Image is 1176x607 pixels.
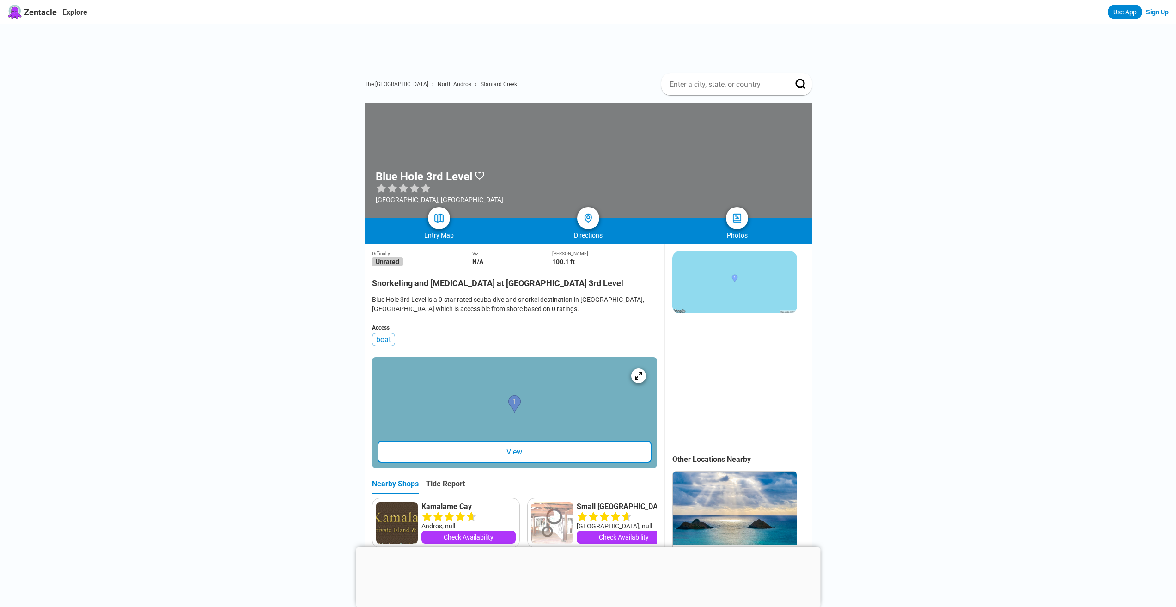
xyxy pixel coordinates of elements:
div: 100.1 ft [552,258,657,265]
div: [GEOGRAPHIC_DATA], null [577,521,671,531]
img: Small Hope Bay Lodge [531,502,573,544]
input: Enter a city, state, or country [669,80,782,89]
img: photos [731,213,743,224]
a: map [428,207,450,229]
a: Staniard Creek [481,81,517,87]
div: Photos [663,232,812,239]
div: boat [372,333,395,346]
div: Andros, null [421,521,516,531]
div: Tide Report [426,479,465,494]
iframe: Advertisement [372,24,812,66]
span: Unrated [372,257,403,266]
div: View [378,441,652,463]
a: Zentacle logoZentacle [7,5,57,19]
span: › [432,81,434,87]
img: Kamalame Cay [376,502,418,544]
a: photos [726,207,748,229]
a: Check Availability [577,531,671,544]
span: Zentacle [24,7,57,17]
a: Small [GEOGRAPHIC_DATA] [577,502,671,511]
a: Kamalame Cay [421,502,516,511]
a: Sign Up [1146,8,1169,16]
img: directions [583,213,594,224]
img: staticmap [672,251,797,313]
a: Use App [1108,5,1142,19]
a: North Andros [438,81,471,87]
div: Entry Map [365,232,514,239]
div: Viz [472,251,552,256]
img: Zentacle logo [7,5,22,19]
h2: Snorkeling and [MEDICAL_DATA] at [GEOGRAPHIC_DATA] 3rd Level [372,273,657,288]
a: The [GEOGRAPHIC_DATA] [365,81,428,87]
div: Nearby Shops [372,479,419,494]
div: Difficulty [372,251,473,256]
a: Check Availability [421,531,516,544]
div: [GEOGRAPHIC_DATA], [GEOGRAPHIC_DATA] [376,196,503,203]
img: map [433,213,445,224]
div: N/A [472,258,552,265]
iframe: Advertisement [356,547,820,605]
div: Access [372,325,657,331]
div: Other Locations Nearby [672,455,812,464]
div: Directions [513,232,663,239]
h1: Blue Hole 3rd Level [376,170,472,183]
div: [PERSON_NAME] [552,251,657,256]
div: Blue Hole 3rd Level is a 0-star rated scuba dive and snorkel destination in [GEOGRAPHIC_DATA], [G... [372,295,657,313]
a: entry mapView [372,357,657,468]
iframe: Advertisement [672,323,796,438]
a: Explore [62,8,87,17]
span: › [475,81,477,87]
